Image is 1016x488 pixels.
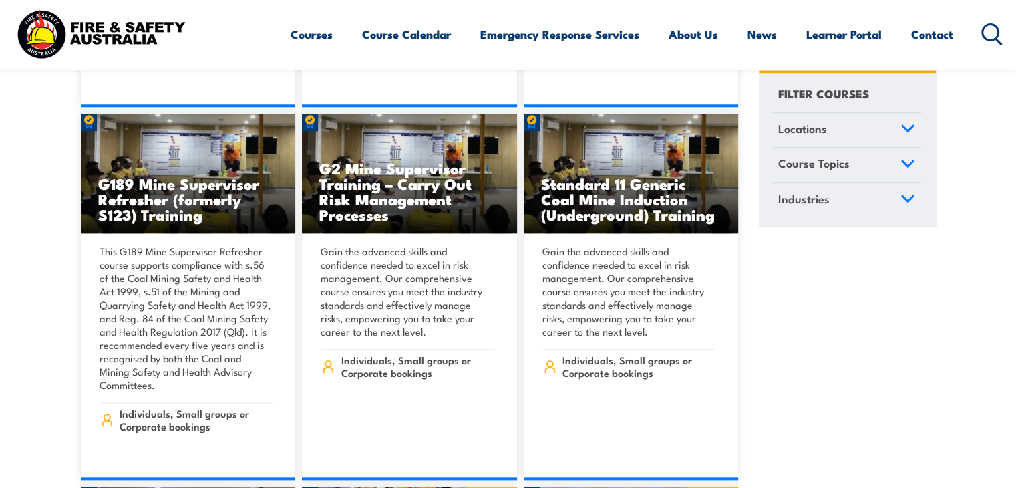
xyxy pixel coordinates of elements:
a: G189 Mine Supervisor Refresher (formerly S123) Training [81,114,296,234]
a: Course Topics [772,148,921,183]
img: Standard 11 Generic Coal Mine Induction (Surface) TRAINING (1) [81,114,296,234]
h3: G2 Mine Supervisor Training – Carry Out Risk Management Processes [319,160,500,222]
span: Locations [778,120,827,138]
img: Standard 11 Generic Coal Mine Induction (Surface) TRAINING (1) [524,114,739,234]
p: Gain the advanced skills and confidence needed to excel in risk management. Our comprehensive cou... [542,245,716,338]
a: Contact [911,17,953,52]
span: Individuals, Small groups or Corporate bookings [562,354,715,379]
a: Courses [291,17,333,52]
a: Standard 11 Generic Coal Mine Induction (Underground) Training [524,114,739,234]
a: About Us [669,17,718,52]
a: News [747,17,777,52]
h4: FILTER COURSES [778,84,869,102]
a: Course Calendar [362,17,451,52]
span: Individuals, Small groups or Corporate bookings [120,407,273,433]
span: Industries [778,190,830,208]
p: Gain the advanced skills and confidence needed to excel in risk management. Our comprehensive cou... [321,245,494,338]
p: This G189 Mine Supervisor Refresher course supports compliance with s.56 of the Coal Mining Safet... [100,245,273,392]
img: Standard 11 Generic Coal Mine Induction (Surface) TRAINING (1) [302,114,517,234]
span: Individuals, Small groups or Corporate bookings [341,354,494,379]
a: Emergency Response Services [480,17,639,52]
a: Locations [772,113,921,148]
h3: G189 Mine Supervisor Refresher (formerly S123) Training [98,176,279,222]
span: Course Topics [778,155,850,173]
h3: Standard 11 Generic Coal Mine Induction (Underground) Training [541,176,721,222]
a: Learner Portal [806,17,882,52]
a: G2 Mine Supervisor Training – Carry Out Risk Management Processes [302,114,517,234]
a: Industries [772,183,921,218]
